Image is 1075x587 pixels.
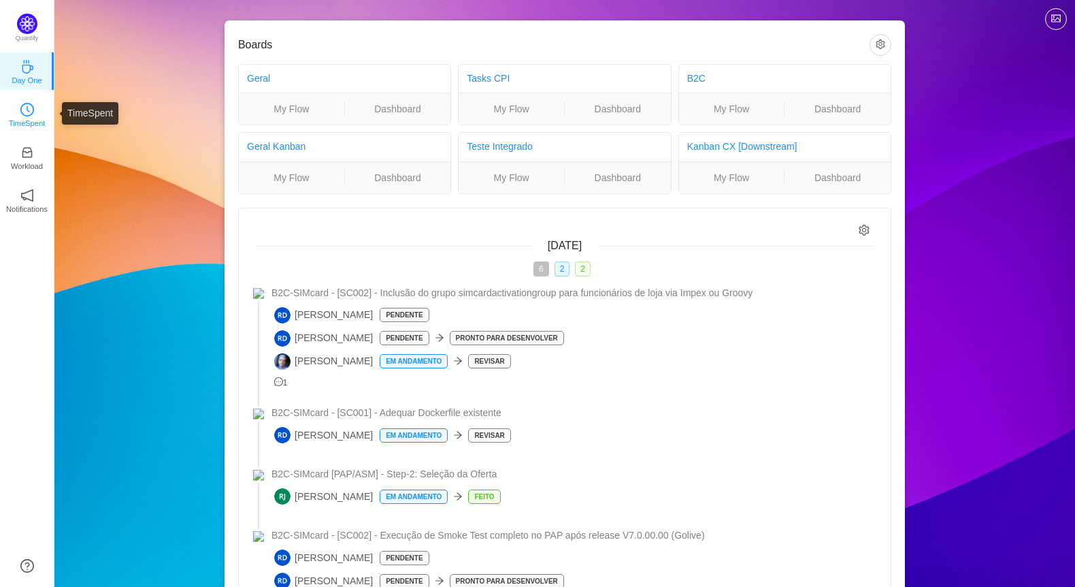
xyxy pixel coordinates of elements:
[20,189,34,202] i: icon: notification
[453,492,463,501] i: icon: arrow-right
[345,170,451,185] a: Dashboard
[548,240,582,251] span: [DATE]
[20,60,34,74] i: icon: coffee
[679,170,784,185] a: My Flow
[271,528,705,543] span: B2C-SIMcard - [SC002] - Execução de Smoke Test completo no PAP após release V7.0.00.00 (Golive)
[459,170,564,185] a: My Flow
[679,101,784,116] a: My Flow
[274,307,373,323] span: [PERSON_NAME]
[274,353,291,370] img: ET
[11,160,43,172] p: Workload
[271,406,874,420] a: B2C-SIMcard - [SC001] - Adequar Dockerfile existente
[380,552,428,565] p: Pendente
[274,488,291,505] img: RS
[380,429,447,442] p: Em andamento
[380,355,447,368] p: Em andamento
[274,378,288,387] span: 1
[565,101,671,116] a: Dashboard
[533,261,549,276] span: 6
[435,333,444,343] i: icon: arrow-right
[247,73,270,84] a: Geral
[565,170,671,185] a: Dashboard
[380,490,447,503] p: Em andamento
[9,117,46,129] p: TimeSpent
[20,107,34,121] a: icon: clock-circleTimeSpent
[467,73,510,84] a: Tasks CPI
[271,286,752,300] span: B2C-SIMcard - [SC002] - Inclusão do grupo simcardactivationgroup para funcionários de loja via Im...
[784,170,891,185] a: Dashboard
[1045,8,1067,30] button: icon: picture
[575,261,591,276] span: 2
[345,101,451,116] a: Dashboard
[469,490,499,503] p: Feito
[453,356,463,366] i: icon: arrow-right
[453,430,463,440] i: icon: arrow-right
[274,377,283,386] i: icon: message
[239,101,344,116] a: My Flow
[17,14,37,34] img: Quantify
[784,101,891,116] a: Dashboard
[274,307,291,323] img: RD
[247,141,305,152] a: Geral Kanban
[274,427,373,443] span: [PERSON_NAME]
[555,261,570,276] span: 2
[20,103,34,116] i: icon: clock-circle
[271,528,874,543] a: B2C-SIMcard - [SC002] - Execução de Smoke Test completo no PAP após release V7.0.00.00 (Golive)
[274,550,373,566] span: [PERSON_NAME]
[467,141,533,152] a: Teste Integrado
[274,550,291,566] img: RD
[16,34,39,44] p: Quantify
[687,73,706,84] a: B2C
[274,427,291,443] img: RD
[380,308,428,321] p: Pendente
[450,332,563,345] p: Pronto para desenvolver
[238,38,870,52] h3: Boards
[12,74,42,86] p: Day One
[271,406,501,420] span: B2C-SIMcard - [SC001] - Adequar Dockerfile existente
[274,353,373,370] span: [PERSON_NAME]
[20,193,34,206] a: icon: notificationNotifications
[859,225,870,236] i: icon: setting
[380,332,428,345] p: Pendente
[20,64,34,78] a: icon: coffeeDay One
[274,330,291,347] img: RD
[687,141,797,152] a: Kanban CX [Downstream]
[435,576,444,586] i: icon: arrow-right
[271,467,874,481] a: B2C-SIMcard [PAP/ASM] - Step-2: Seleção da Oferta
[274,488,373,505] span: [PERSON_NAME]
[459,101,564,116] a: My Flow
[469,355,510,368] p: Revisar
[20,146,34,159] i: icon: inbox
[870,34,891,56] button: icon: setting
[6,203,48,215] p: Notifications
[239,170,344,185] a: My Flow
[20,559,34,573] a: icon: question-circle
[20,150,34,163] a: icon: inboxWorkload
[271,286,874,300] a: B2C-SIMcard - [SC002] - Inclusão do grupo simcardactivationgroup para funcionários de loja via Im...
[274,330,373,347] span: [PERSON_NAME]
[271,467,497,481] span: B2C-SIMcard [PAP/ASM] - Step-2: Seleção da Oferta
[469,429,510,442] p: Revisar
